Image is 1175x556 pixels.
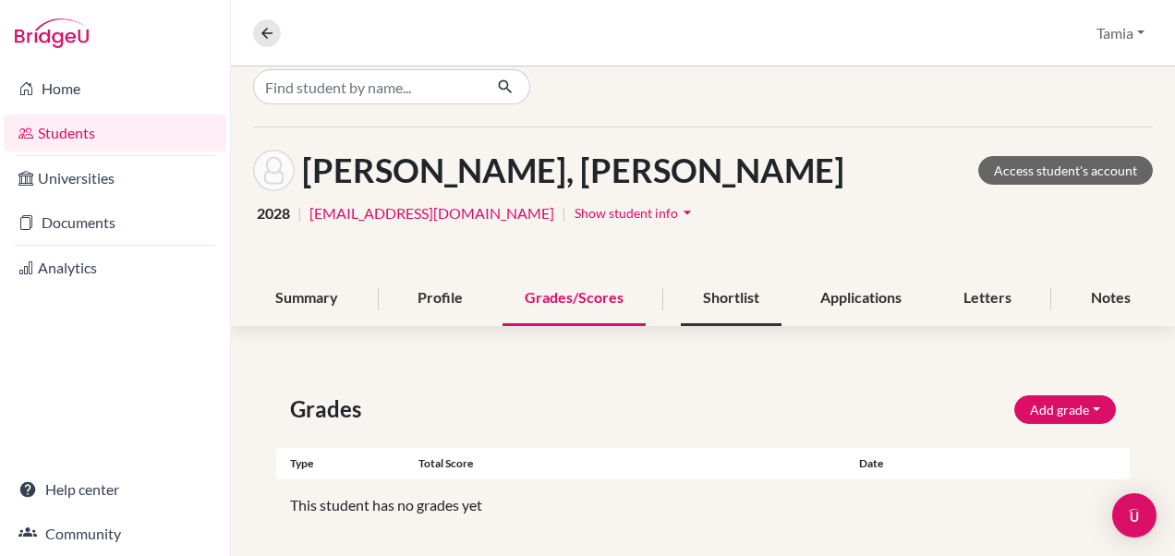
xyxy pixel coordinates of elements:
span: Show student info [575,205,678,221]
div: Date [845,455,1059,472]
h1: [PERSON_NAME], [PERSON_NAME] [302,151,844,190]
a: Analytics [4,249,226,286]
span: Grades [290,393,369,426]
a: [EMAIL_ADDRESS][DOMAIN_NAME] [309,202,554,224]
div: Summary [253,272,360,326]
span: | [297,202,302,224]
button: Tamia [1088,16,1153,51]
input: Find student by name... [253,69,482,104]
a: Documents [4,204,226,241]
div: Applications [798,272,924,326]
span: | [562,202,566,224]
a: Students [4,115,226,151]
div: Open Intercom Messenger [1112,493,1157,538]
img: Bridge-U [15,18,89,48]
a: Help center [4,471,226,508]
a: Home [4,70,226,107]
div: Type [276,455,418,472]
div: Shortlist [681,272,781,326]
div: Notes [1069,272,1153,326]
button: Add grade [1014,395,1116,424]
span: 2028 [257,202,290,224]
div: Profile [395,272,485,326]
a: Universities [4,160,226,197]
div: Grades/Scores [503,272,646,326]
button: Show student infoarrow_drop_down [574,199,697,227]
img: Fatemah Al Wasmi's avatar [253,150,295,191]
a: Community [4,515,226,552]
a: Access student's account [978,156,1153,185]
p: This student has no grades yet [290,494,1116,516]
div: Total score [418,455,845,472]
div: Letters [941,272,1034,326]
i: arrow_drop_down [678,203,697,222]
